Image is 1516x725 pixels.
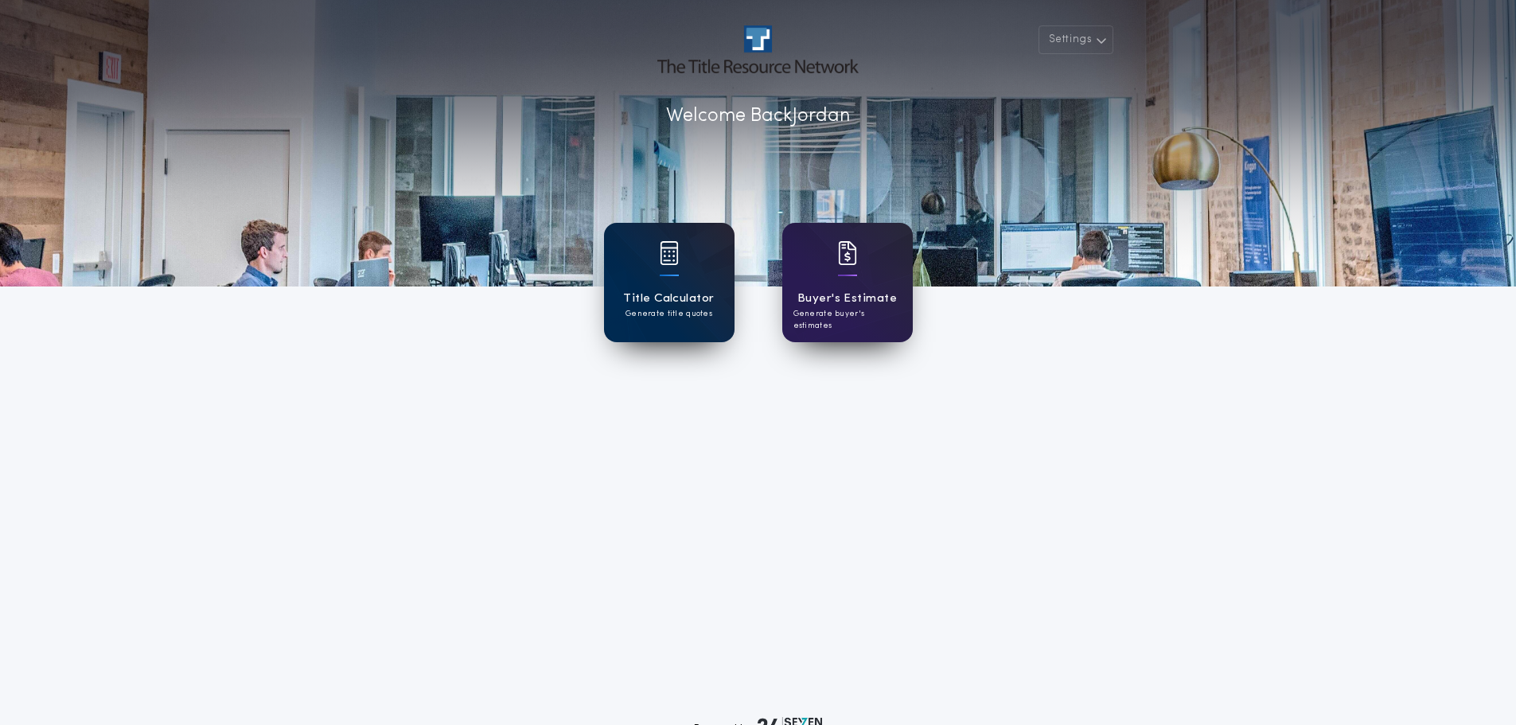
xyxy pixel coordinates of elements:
h1: Title Calculator [623,290,714,308]
h1: Buyer's Estimate [797,290,897,308]
button: Settings [1039,25,1113,54]
a: card iconTitle CalculatorGenerate title quotes [604,223,735,342]
img: card icon [660,241,679,265]
img: card icon [838,241,857,265]
img: account-logo [657,25,858,73]
a: card iconBuyer's EstimateGenerate buyer's estimates [782,223,913,342]
p: Generate buyer's estimates [793,308,902,332]
p: Welcome Back Jordan [666,102,850,131]
p: Generate title quotes [625,308,712,320]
